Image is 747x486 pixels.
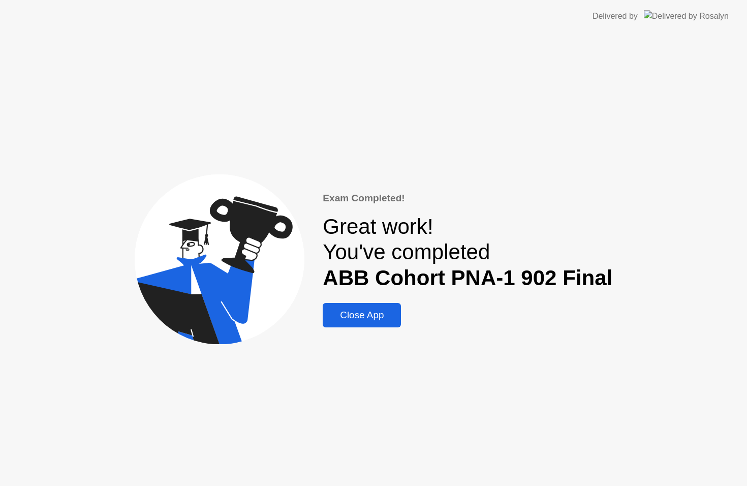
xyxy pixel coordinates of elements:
[323,266,612,290] b: ABB Cohort PNA-1 902 Final
[593,10,638,22] div: Delivered by
[323,191,612,206] div: Exam Completed!
[644,10,729,22] img: Delivered by Rosalyn
[326,310,398,321] div: Close App
[323,303,401,327] button: Close App
[323,214,612,291] div: Great work! You've completed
